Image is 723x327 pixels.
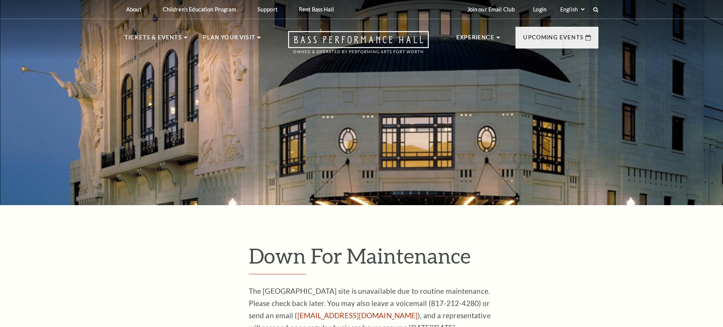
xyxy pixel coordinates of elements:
[523,33,584,47] p: Upcoming Events
[456,33,494,47] p: Experience
[258,6,277,13] p: Support
[125,33,182,47] p: Tickets & Events
[249,243,598,275] h1: Down For Maintenance
[163,6,236,13] p: Children's Education Program
[126,6,141,13] p: About
[297,311,418,320] a: [EMAIL_ADDRESS][DOMAIN_NAME]
[299,6,334,13] p: Rent Bass Hall
[559,6,586,13] select: Select:
[203,33,255,47] p: Plan Your Visit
